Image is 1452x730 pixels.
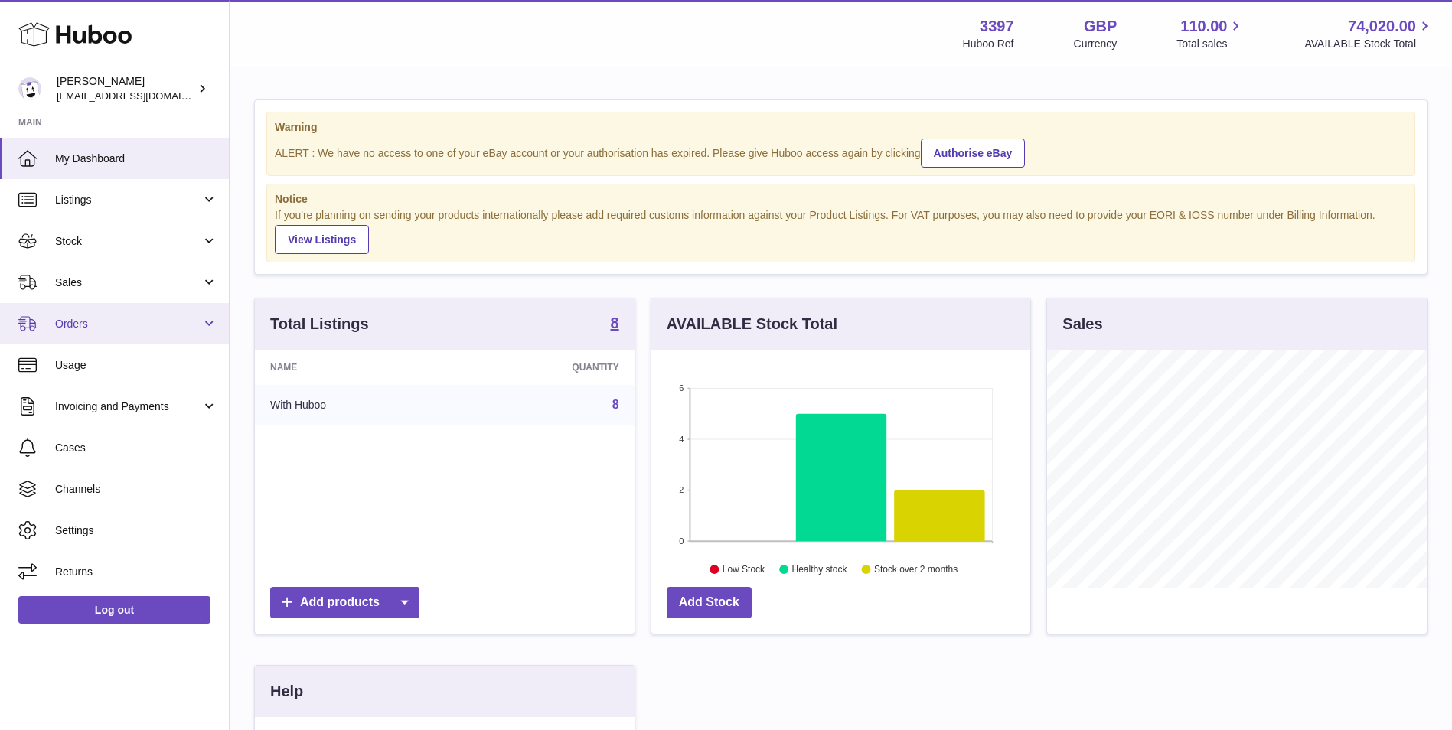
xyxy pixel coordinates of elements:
[55,358,217,373] span: Usage
[18,77,41,100] img: sales@canchema.com
[679,435,684,444] text: 4
[270,587,419,618] a: Add products
[255,350,455,385] th: Name
[611,315,619,331] strong: 8
[1176,16,1245,51] a: 110.00 Total sales
[55,234,201,249] span: Stock
[55,152,217,166] span: My Dashboard
[57,74,194,103] div: [PERSON_NAME]
[612,398,619,411] a: 8
[18,596,210,624] a: Log out
[1084,16,1117,37] strong: GBP
[679,383,684,393] text: 6
[963,37,1014,51] div: Huboo Ref
[55,399,201,414] span: Invoicing and Payments
[275,192,1407,207] strong: Notice
[275,136,1407,168] div: ALERT : We have no access to one of your eBay account or your authorisation has expired. Please g...
[55,275,201,290] span: Sales
[455,350,634,385] th: Quantity
[275,120,1407,135] strong: Warning
[921,139,1026,168] a: Authorise eBay
[270,681,303,702] h3: Help
[1062,314,1102,334] h3: Sales
[1176,37,1245,51] span: Total sales
[723,565,765,575] text: Low Stock
[791,565,847,575] text: Healthy stock
[57,90,225,102] span: [EMAIL_ADDRESS][DOMAIN_NAME]
[55,523,217,538] span: Settings
[55,441,217,455] span: Cases
[1304,16,1434,51] a: 74,020.00 AVAILABLE Stock Total
[874,565,958,575] text: Stock over 2 months
[255,385,455,425] td: With Huboo
[55,565,217,579] span: Returns
[679,486,684,495] text: 2
[270,314,369,334] h3: Total Listings
[275,225,369,254] a: View Listings
[1348,16,1416,37] span: 74,020.00
[667,314,837,334] h3: AVAILABLE Stock Total
[611,315,619,334] a: 8
[55,193,201,207] span: Listings
[679,536,684,546] text: 0
[1074,37,1118,51] div: Currency
[55,482,217,497] span: Channels
[667,587,752,618] a: Add Stock
[55,317,201,331] span: Orders
[1180,16,1227,37] span: 110.00
[1304,37,1434,51] span: AVAILABLE Stock Total
[980,16,1014,37] strong: 3397
[275,208,1407,254] div: If you're planning on sending your products internationally please add required customs informati...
